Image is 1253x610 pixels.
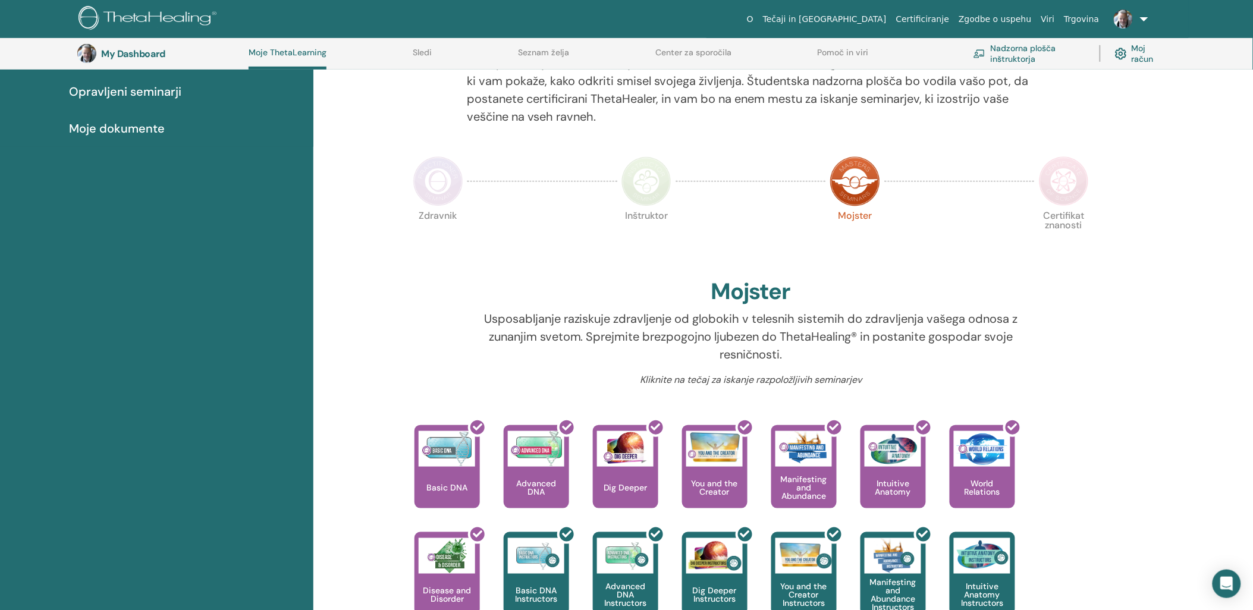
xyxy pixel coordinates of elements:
img: Dig Deeper Instructors [686,538,743,574]
p: World Relations [950,479,1015,496]
a: Center za sporočila [655,48,731,67]
img: You and the Creator Instructors [775,538,832,574]
img: Practitioner [413,156,463,206]
img: Manifesting and Abundance [775,431,832,467]
a: Tečaji in [GEOGRAPHIC_DATA] [758,8,891,30]
img: Basic DNA [419,431,475,467]
a: Manifesting and Abundance Manifesting and Abundance [771,425,837,532]
p: Advanced DNA Instructors [593,582,658,607]
a: Basic DNA Basic DNA [414,425,480,532]
a: Intuitive Anatomy Intuitive Anatomy [861,425,926,532]
img: Advanced DNA Instructors [597,538,654,574]
a: Pomoč in viri [818,48,869,67]
img: default.jpg [1114,10,1133,29]
p: Vaše potovanje se začne tukaj; dobrodošli na sedežu ThetaLearning. Naučite se svetovno znane tehn... [467,54,1035,125]
img: logo.png [78,6,221,33]
p: Intuitive Anatomy [861,479,926,496]
p: Intuitive Anatomy Instructors [950,582,1015,607]
img: Manifesting and Abundance Instructors [865,538,921,574]
img: Intuitive Anatomy Instructors [954,538,1010,574]
a: Trgovina [1059,8,1104,30]
a: Moje ThetaLearning [249,48,326,70]
span: Moje dokumente [69,120,165,137]
a: World Relations World Relations [950,425,1015,532]
a: You and the Creator You and the Creator [682,425,748,532]
p: Disease and Disorder [414,586,480,603]
p: Manifesting and Abundance [771,475,837,500]
a: Certificiranje [891,8,954,30]
p: You and the Creator Instructors [771,582,837,607]
a: O [742,8,758,30]
img: Dig Deeper [597,431,654,467]
p: Zdravnik [413,211,463,261]
img: Intuitive Anatomy [865,431,921,467]
p: Dig Deeper [599,483,652,492]
img: default.jpg [77,44,96,63]
img: Instructor [621,156,671,206]
p: Basic DNA Instructors [504,586,569,603]
p: You and the Creator [682,479,748,496]
img: You and the Creator [686,431,743,464]
p: Usposabljanje raziskuje zdravljenje od globokih v telesnih sistemih do zdravljenja vašega odnosa ... [467,310,1035,363]
img: Basic DNA Instructors [508,538,564,574]
img: Disease and Disorder [419,538,475,574]
p: Certifikat znanosti [1039,211,1089,261]
span: Opravljeni seminarji [69,83,181,100]
div: Open Intercom Messenger [1213,570,1241,598]
img: World Relations [954,431,1010,467]
a: Moj račun [1115,40,1164,67]
a: Dig Deeper Dig Deeper [593,425,658,532]
a: Seznam želja [518,48,569,67]
h2: Mojster [711,278,791,306]
img: chalkboard-teacher.svg [973,49,985,58]
h3: My Dashboard [101,48,220,59]
a: Nadzorna plošča inštruktorja [973,40,1085,67]
a: Advanced DNA Advanced DNA [504,425,569,532]
img: Advanced DNA [508,431,564,467]
p: Inštruktor [621,211,671,261]
p: Kliknite na tečaj za iskanje razpoložljivih seminarjev [467,373,1035,387]
img: cog.svg [1115,45,1127,62]
a: Sledi [413,48,432,67]
a: Zgodbe o uspehu [954,8,1036,30]
a: Viri [1037,8,1060,30]
img: Master [830,156,880,206]
p: Advanced DNA [504,479,569,496]
p: Dig Deeper Instructors [682,586,748,603]
p: Mojster [830,211,880,261]
img: Certificate of Science [1039,156,1089,206]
